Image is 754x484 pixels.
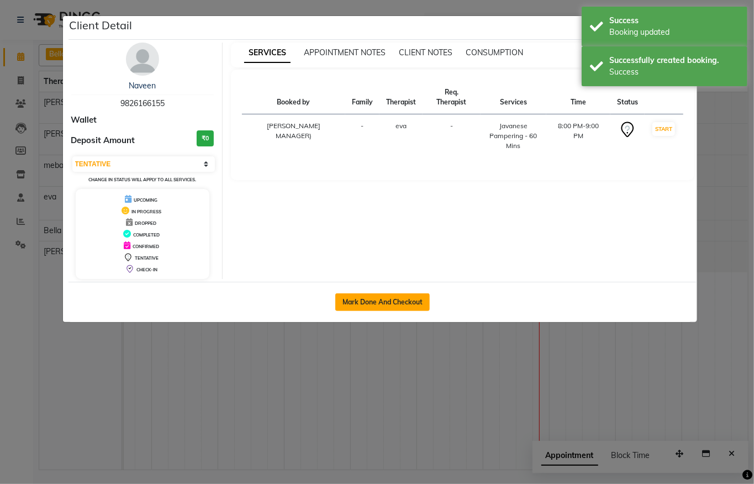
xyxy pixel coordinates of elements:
[135,255,159,261] span: TENTATIVE
[399,48,452,57] span: CLIENT NOTES
[242,81,345,114] th: Booked by
[481,81,546,114] th: Services
[244,43,291,63] span: SERVICES
[609,55,739,66] div: Successfully created booking.
[546,81,611,114] th: Time
[423,81,481,114] th: Req. Therapist
[345,114,379,158] td: -
[135,220,156,226] span: DROPPED
[609,15,739,27] div: Success
[197,130,214,146] h3: ₹0
[423,114,481,158] td: -
[133,244,159,249] span: CONFIRMED
[379,81,423,114] th: Therapist
[487,121,540,151] div: Javanese Pampering - 60 Mins
[129,81,156,91] a: Naveen
[242,114,345,158] td: [PERSON_NAME] MANAGER)
[652,122,675,136] button: START
[71,134,135,147] span: Deposit Amount
[134,197,157,203] span: UPCOMING
[609,27,739,38] div: Booking updated
[609,66,739,78] div: Success
[546,114,611,158] td: 8:00 PM-9:00 PM
[610,81,645,114] th: Status
[70,17,133,34] h5: Client Detail
[466,48,523,57] span: CONSUMPTION
[396,122,407,130] span: eva
[335,293,430,311] button: Mark Done And Checkout
[120,98,165,108] span: 9826166155
[133,232,160,238] span: COMPLETED
[131,209,161,214] span: IN PROGRESS
[88,177,196,182] small: Change in status will apply to all services.
[71,114,97,127] span: Wallet
[126,43,159,76] img: avatar
[304,48,386,57] span: APPOINTMENT NOTES
[345,81,379,114] th: Family
[136,267,157,272] span: CHECK-IN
